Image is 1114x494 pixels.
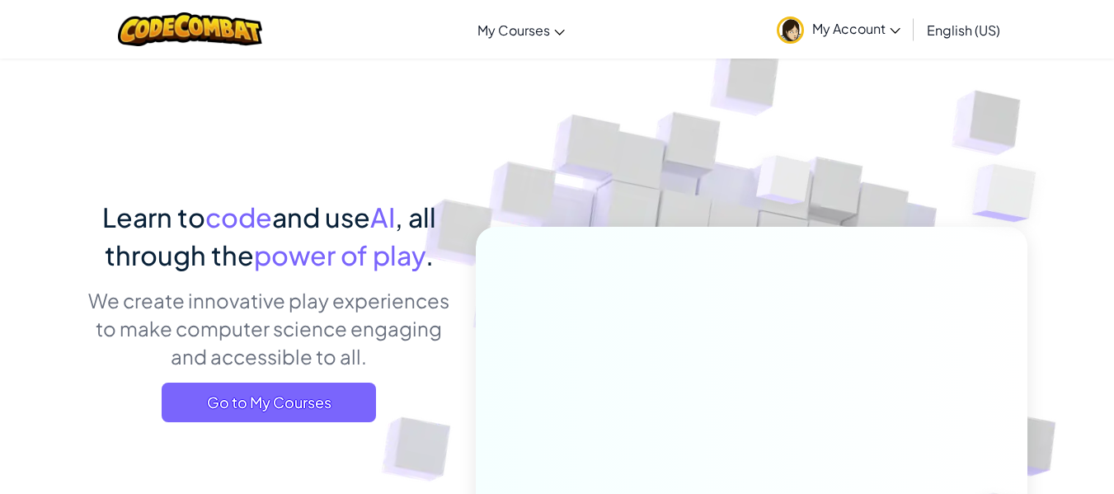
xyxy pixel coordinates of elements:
span: . [425,238,434,271]
a: My Courses [469,7,573,52]
span: code [205,200,272,233]
a: My Account [769,3,909,55]
a: Go to My Courses [162,383,376,422]
span: Learn to [102,200,205,233]
span: My Account [812,20,900,37]
span: My Courses [477,21,550,39]
img: Overlap cubes [725,123,844,246]
img: CodeCombat logo [118,12,262,46]
span: English (US) [927,21,1000,39]
img: avatar [777,16,804,44]
span: and use [272,200,370,233]
img: Overlap cubes [939,124,1082,263]
a: English (US) [919,7,1008,52]
span: AI [370,200,395,233]
span: power of play [254,238,425,271]
p: We create innovative play experiences to make computer science engaging and accessible to all. [87,286,451,370]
